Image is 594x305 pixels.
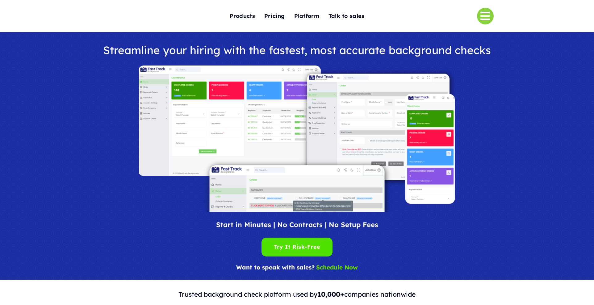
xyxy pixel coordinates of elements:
[317,290,344,298] b: 10,000+
[261,238,333,256] a: Try It Risk-Free
[328,11,365,21] span: Talk to sales
[316,264,358,271] a: Schedule Now
[230,11,255,21] span: Products
[199,1,395,32] nav: One Page
[139,66,455,212] img: Fast Track Backgrounds Platform
[178,290,317,298] span: Trusted background check platform used by
[294,11,319,21] span: Platform
[264,11,285,21] span: Pricing
[104,8,173,15] a: Fast Track Backgrounds Logo
[104,9,173,23] img: Fast Track Backgrounds Logo
[97,44,498,56] h1: Streamline your hiring with the fastest, most accurate background checks
[328,10,365,23] a: Talk to sales
[236,264,315,271] span: Want to speak with sales?
[264,10,285,23] a: Pricing
[294,10,319,23] a: Platform
[274,242,320,252] span: Try It Risk-Free
[216,220,378,229] span: Start in Minutes | No Contracts | No Setup Fees
[344,290,416,298] span: companies nationwide
[477,8,494,24] a: Link to #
